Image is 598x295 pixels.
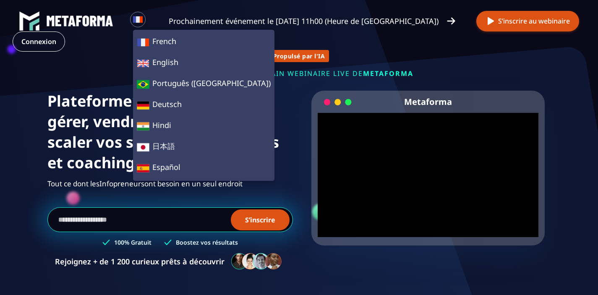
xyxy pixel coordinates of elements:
input: Search for option [153,16,159,26]
img: ja [137,141,149,154]
span: Deutsch [137,99,271,112]
h2: Metaforma [404,91,452,113]
img: a0 [137,78,149,91]
span: Hindi [137,120,271,133]
img: es [137,162,149,175]
span: Português ([GEOGRAPHIC_DATA]) [137,78,271,91]
h3: 100% Gratuit [114,238,151,246]
p: s'inscrire au prochain webinaire live de [47,69,551,78]
a: Connexion [13,31,65,52]
img: loading [324,98,352,106]
span: Infopreneurs [99,179,144,193]
h1: Plateforme pour créer, gérer, vendre, automatiser, scaler vos services, formations et coachings. [47,91,293,173]
img: logo [46,16,113,26]
img: play [486,16,496,26]
img: hi [137,120,149,133]
span: Español [137,162,271,175]
button: S’inscrire au webinaire [476,11,579,31]
img: community-people [229,253,285,270]
img: arrow-right [447,16,455,26]
span: English [137,57,271,70]
span: METAFORMA [363,69,413,78]
img: fr [133,14,143,25]
img: fr [137,36,149,49]
h3: Boostez vos résultats [176,238,238,246]
img: logo [19,10,40,31]
p: Rejoignez + de 1 200 curieux prêts à découvrir [55,256,225,266]
span: Infopreneurs [99,172,144,185]
div: Search for option [146,12,166,30]
img: de [137,99,149,112]
span: 13-en-1 [132,91,187,111]
h2: Tout ce dont les ont besoin en un seul endroit [47,177,293,191]
img: checked [164,238,172,246]
span: 日本語 [137,141,271,154]
img: en [137,57,149,70]
button: S’inscrire [231,209,290,230]
span: French [137,36,271,49]
img: checked [102,238,110,246]
p: Prochainement événement le [DATE] 11h00 (Heure de [GEOGRAPHIC_DATA]) [169,15,439,27]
